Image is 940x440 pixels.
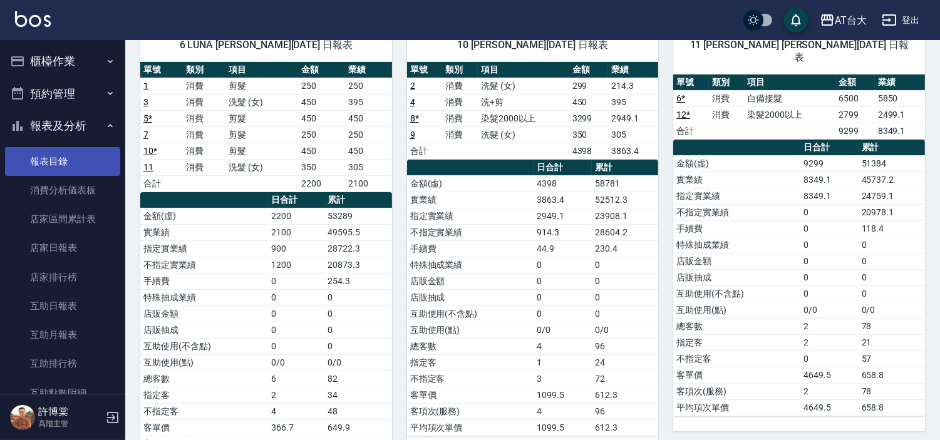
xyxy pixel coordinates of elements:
[140,289,268,305] td: 特殊抽成業績
[673,74,709,91] th: 單號
[407,62,659,160] table: a dense table
[592,257,658,273] td: 0
[569,62,608,78] th: 金額
[859,269,925,285] td: 0
[859,302,925,318] td: 0/0
[534,305,592,322] td: 0
[859,367,925,383] td: 658.8
[422,39,644,51] span: 10 [PERSON_NAME][DATE] 日報表
[407,289,534,305] td: 店販抽成
[859,334,925,350] td: 21
[673,253,800,269] td: 店販金額
[268,322,324,338] td: 0
[407,338,534,354] td: 總客數
[407,224,534,240] td: 不指定實業績
[569,94,608,110] td: 450
[140,322,268,338] td: 店販抽成
[800,237,859,253] td: 0
[410,81,415,91] a: 2
[143,130,148,140] a: 7
[859,204,925,220] td: 20978.1
[534,371,592,387] td: 3
[155,39,377,51] span: 6 LUNA [PERSON_NAME][DATE] 日報表
[745,74,836,91] th: 項目
[225,126,298,143] td: 剪髮
[345,110,392,126] td: 450
[442,110,478,126] td: 消費
[592,322,658,338] td: 0/0
[673,237,800,253] td: 特殊抽成業績
[268,208,324,224] td: 2200
[442,126,478,143] td: 消費
[800,188,859,204] td: 8349.1
[592,387,658,403] td: 612.3
[534,419,592,436] td: 1099.5
[324,419,391,436] td: 649.9
[608,94,658,110] td: 395
[5,263,120,292] a: 店家排行榜
[345,78,392,94] td: 250
[407,62,443,78] th: 單號
[298,143,345,159] td: 450
[140,257,268,273] td: 不指定實業績
[783,8,808,33] button: save
[478,62,569,78] th: 項目
[407,143,443,159] td: 合計
[534,257,592,273] td: 0
[673,155,800,171] td: 金額(虛)
[407,305,534,322] td: 互助使用(不含點)
[592,289,658,305] td: 0
[569,110,608,126] td: 3299
[407,257,534,273] td: 特殊抽成業績
[859,399,925,416] td: 658.8
[478,94,569,110] td: 洗+剪
[592,305,658,322] td: 0
[673,350,800,367] td: 不指定客
[608,126,658,143] td: 305
[5,205,120,233] a: 店家區間累計表
[407,160,659,436] table: a dense table
[592,338,658,354] td: 96
[183,159,225,175] td: 消費
[534,240,592,257] td: 44.9
[569,126,608,143] td: 350
[268,419,324,436] td: 366.7
[183,143,225,159] td: 消費
[688,39,910,64] span: 11 [PERSON_NAME] [PERSON_NAME][DATE] 日報表
[859,140,925,156] th: 累計
[5,110,120,142] button: 報表及分析
[140,387,268,403] td: 指定客
[592,419,658,436] td: 612.3
[800,334,859,350] td: 2
[478,78,569,94] td: 洗髮 (女)
[410,130,415,140] a: 9
[608,62,658,78] th: 業績
[140,354,268,371] td: 互助使用(點)
[800,318,859,334] td: 2
[5,147,120,176] a: 報表目錄
[859,383,925,399] td: 78
[268,240,324,257] td: 900
[673,220,800,237] td: 手續費
[800,302,859,318] td: 0/0
[5,379,120,407] a: 互助點數明細
[5,233,120,262] a: 店家日報表
[140,273,268,289] td: 手續費
[673,140,925,416] table: a dense table
[183,62,225,78] th: 類別
[534,175,592,192] td: 4398
[592,175,658,192] td: 58781
[140,419,268,436] td: 客單價
[324,257,391,273] td: 20873.3
[407,322,534,338] td: 互助使用(點)
[225,110,298,126] td: 剪髮
[183,126,225,143] td: 消費
[225,62,298,78] th: 項目
[324,289,391,305] td: 0
[709,74,745,91] th: 類別
[673,367,800,383] td: 客單價
[592,192,658,208] td: 52512.3
[859,350,925,367] td: 57
[324,371,391,387] td: 82
[673,399,800,416] td: 平均項次單價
